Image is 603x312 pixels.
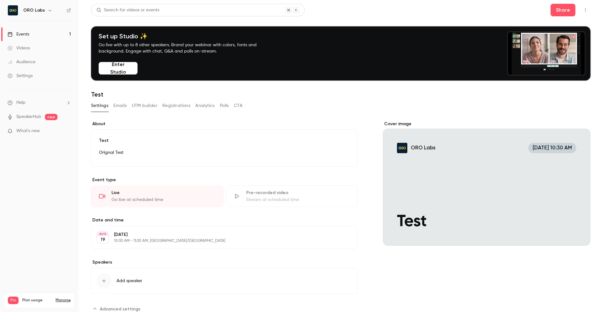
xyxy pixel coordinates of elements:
span: Add speaker [117,278,142,284]
div: Pre-recorded videoStream at scheduled time [226,186,358,207]
div: Live [111,190,215,196]
div: Pre-recorded video [246,190,350,196]
p: Orignal Test [99,149,350,156]
div: AUG [97,232,108,236]
button: UTM builder [132,101,157,111]
button: Emails [113,101,127,111]
button: Add speaker [91,268,358,294]
button: Enter Studio [99,62,138,75]
label: Speakers [91,259,358,265]
h1: Test [91,91,590,98]
div: Events [8,31,29,37]
div: Settings [8,73,33,79]
span: Help [16,99,25,106]
p: 19 [100,237,105,243]
button: CTA [234,101,242,111]
p: Test [99,137,350,144]
div: Search for videos or events [96,7,159,14]
p: Event type [91,177,358,183]
label: Date and time [91,217,358,223]
span: What's new [16,128,40,134]
div: Go live at scheduled time [111,197,215,203]
button: Polls [220,101,229,111]
button: Settings [91,101,108,111]
span: Pro [8,297,19,304]
h6: ORO Labs [23,7,45,14]
button: Analytics [195,101,215,111]
section: Cover image [383,121,590,246]
div: Audience [8,59,35,65]
label: Cover image [383,121,590,127]
li: help-dropdown-opener [8,99,71,106]
p: 10:30 AM - 11:30 AM, [GEOGRAPHIC_DATA]/[GEOGRAPHIC_DATA] [114,238,324,243]
p: [DATE] [114,231,324,238]
div: Stream at scheduled time [246,197,350,203]
span: new [45,114,57,120]
button: Share [551,4,575,16]
a: Manage [56,298,71,303]
button: Registrations [162,101,190,111]
p: Go live with up to 8 other speakers. Brand your webinar with colors, fonts and background. Engage... [99,42,271,54]
img: ORO Labs [8,5,18,15]
h4: Set up Studio ✨ [99,32,271,40]
div: LiveGo live at scheduled time [91,186,223,207]
div: Videos [8,45,30,51]
label: About [91,121,358,127]
span: Plan usage [22,298,52,303]
a: SpeakerHub [16,114,41,120]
